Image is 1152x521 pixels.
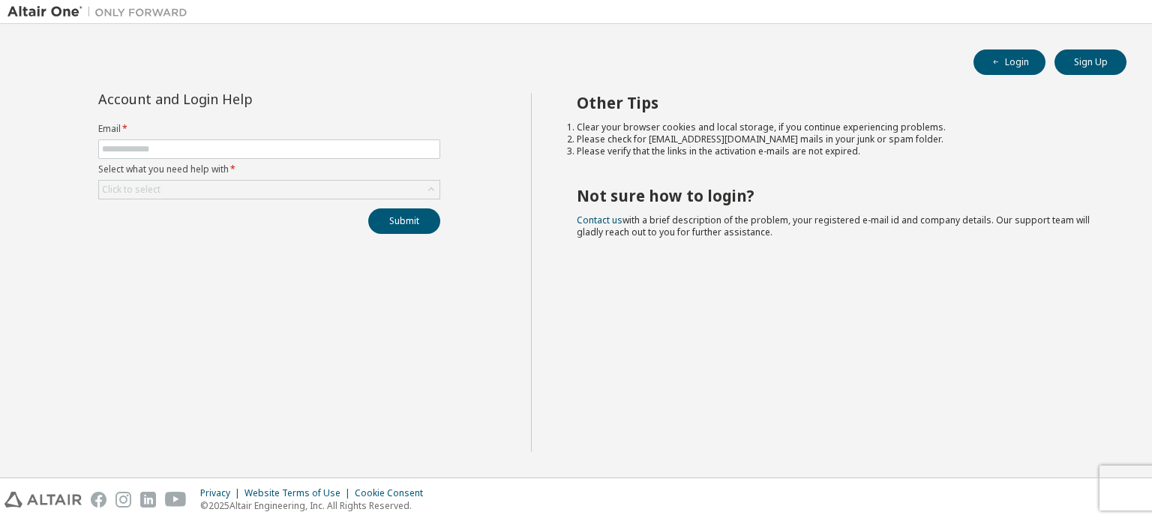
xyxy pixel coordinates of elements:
[115,492,131,508] img: instagram.svg
[7,4,195,19] img: Altair One
[98,163,440,175] label: Select what you need help with
[577,186,1100,205] h2: Not sure how to login?
[1054,49,1126,75] button: Sign Up
[577,93,1100,112] h2: Other Tips
[973,49,1045,75] button: Login
[355,487,432,499] div: Cookie Consent
[200,487,244,499] div: Privacy
[98,123,440,135] label: Email
[577,214,622,226] a: Contact us
[140,492,156,508] img: linkedin.svg
[368,208,440,234] button: Submit
[244,487,355,499] div: Website Terms of Use
[200,499,432,512] p: © 2025 Altair Engineering, Inc. All Rights Reserved.
[4,492,82,508] img: altair_logo.svg
[577,133,1100,145] li: Please check for [EMAIL_ADDRESS][DOMAIN_NAME] mails in your junk or spam folder.
[165,492,187,508] img: youtube.svg
[99,181,439,199] div: Click to select
[577,121,1100,133] li: Clear your browser cookies and local storage, if you continue experiencing problems.
[577,145,1100,157] li: Please verify that the links in the activation e-mails are not expired.
[577,214,1090,238] span: with a brief description of the problem, your registered e-mail id and company details. Our suppo...
[91,492,106,508] img: facebook.svg
[98,93,372,105] div: Account and Login Help
[102,184,160,196] div: Click to select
